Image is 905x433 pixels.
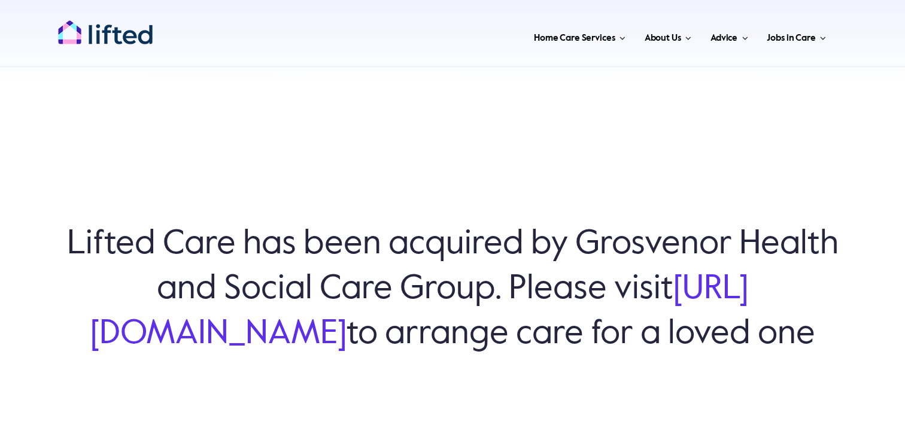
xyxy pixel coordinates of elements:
a: lifted-logo [57,20,153,32]
a: About Us [641,18,695,54]
a: Jobs in Care [763,18,830,54]
nav: Main Menu [192,18,830,54]
span: About Us [645,29,681,48]
span: Advice [710,29,737,48]
a: Advice [707,18,751,54]
span: Jobs in Care [767,29,815,48]
h6: Lifted Care has been acquired by Grosvenor Health and Social Care Group. Please visit to arrange ... [60,222,845,357]
a: Home Care Services [530,18,629,54]
span: Home Care Services [534,29,615,48]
